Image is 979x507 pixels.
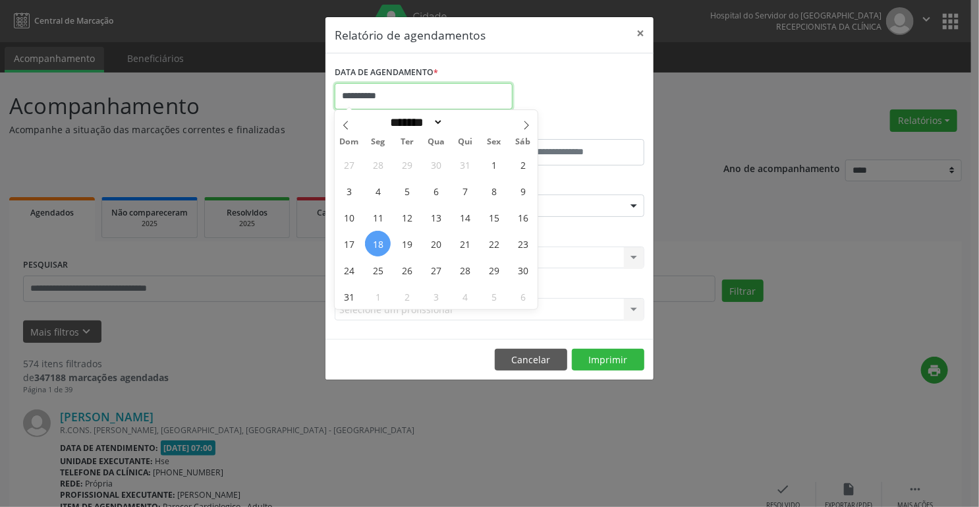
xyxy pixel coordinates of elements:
[423,257,449,283] span: Agosto 27, 2025
[423,204,449,230] span: Agosto 13, 2025
[365,283,391,309] span: Setembro 1, 2025
[451,138,480,146] span: Qui
[394,231,420,256] span: Agosto 19, 2025
[493,119,644,139] label: ATÉ
[422,138,451,146] span: Qua
[394,257,420,283] span: Agosto 26, 2025
[365,178,391,204] span: Agosto 4, 2025
[335,63,438,83] label: DATA DE AGENDAMENTO
[510,204,536,230] span: Agosto 16, 2025
[481,152,507,177] span: Agosto 1, 2025
[495,349,567,371] button: Cancelar
[423,283,449,309] span: Setembro 3, 2025
[365,257,391,283] span: Agosto 25, 2025
[452,231,478,256] span: Agosto 21, 2025
[452,178,478,204] span: Agosto 7, 2025
[423,152,449,177] span: Julho 30, 2025
[452,152,478,177] span: Julho 31, 2025
[510,178,536,204] span: Agosto 9, 2025
[336,257,362,283] span: Agosto 24, 2025
[452,257,478,283] span: Agosto 28, 2025
[510,257,536,283] span: Agosto 30, 2025
[627,17,654,49] button: Close
[336,283,362,309] span: Agosto 31, 2025
[336,231,362,256] span: Agosto 17, 2025
[335,138,364,146] span: Dom
[423,231,449,256] span: Agosto 20, 2025
[509,138,538,146] span: Sáb
[336,204,362,230] span: Agosto 10, 2025
[385,115,443,129] select: Month
[394,152,420,177] span: Julho 29, 2025
[481,204,507,230] span: Agosto 15, 2025
[365,204,391,230] span: Agosto 11, 2025
[364,138,393,146] span: Seg
[393,138,422,146] span: Ter
[481,231,507,256] span: Agosto 22, 2025
[481,283,507,309] span: Setembro 5, 2025
[480,138,509,146] span: Sex
[336,178,362,204] span: Agosto 3, 2025
[365,152,391,177] span: Julho 28, 2025
[481,178,507,204] span: Agosto 8, 2025
[443,115,487,129] input: Year
[510,152,536,177] span: Agosto 2, 2025
[481,257,507,283] span: Agosto 29, 2025
[510,283,536,309] span: Setembro 6, 2025
[394,178,420,204] span: Agosto 5, 2025
[336,152,362,177] span: Julho 27, 2025
[452,283,478,309] span: Setembro 4, 2025
[335,26,486,44] h5: Relatório de agendamentos
[365,231,391,256] span: Agosto 18, 2025
[394,283,420,309] span: Setembro 2, 2025
[452,204,478,230] span: Agosto 14, 2025
[423,178,449,204] span: Agosto 6, 2025
[394,204,420,230] span: Agosto 12, 2025
[510,231,536,256] span: Agosto 23, 2025
[572,349,644,371] button: Imprimir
